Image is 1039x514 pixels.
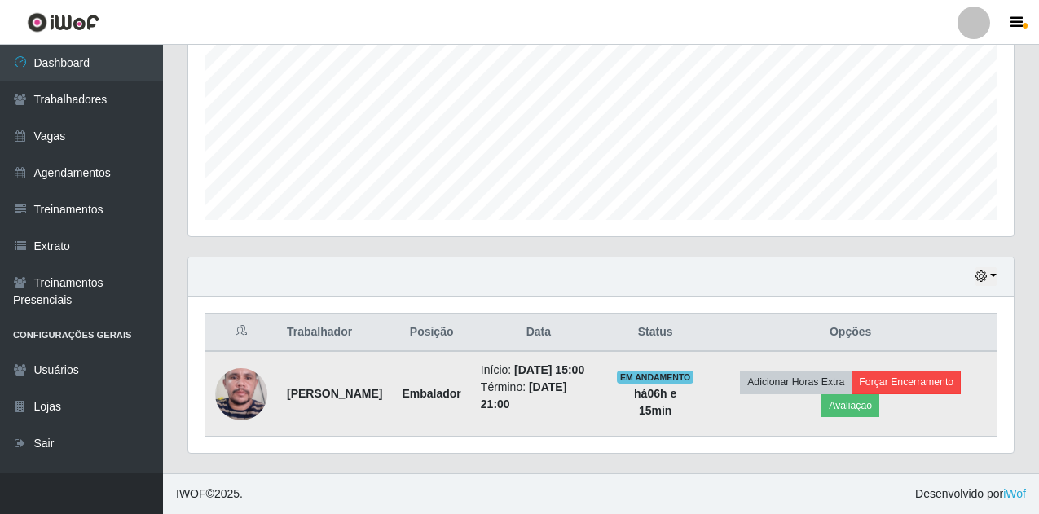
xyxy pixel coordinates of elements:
span: EM ANDAMENTO [617,371,694,384]
strong: há 06 h e 15 min [634,387,676,417]
img: CoreUI Logo [27,12,99,33]
button: Adicionar Horas Extra [740,371,852,393]
button: Avaliação [821,394,879,417]
button: Forçar Encerramento [852,371,961,393]
strong: [PERSON_NAME] [287,387,382,400]
th: Posição [392,314,470,352]
time: [DATE] 15:00 [514,363,584,376]
strong: Embalador [402,387,460,400]
li: Término: [481,379,597,413]
img: 1747505561026.jpeg [215,348,267,441]
a: iWof [1003,487,1026,500]
span: Desenvolvido por [915,485,1026,503]
th: Data [471,314,606,352]
span: IWOF [176,487,206,500]
span: © 2025 . [176,485,243,503]
th: Status [606,314,704,352]
li: Início: [481,362,597,379]
th: Opções [704,314,997,352]
th: Trabalhador [277,314,392,352]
